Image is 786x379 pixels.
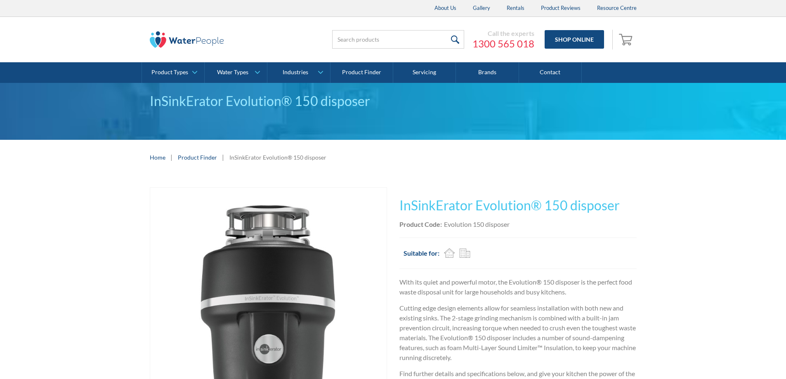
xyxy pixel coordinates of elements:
[393,62,456,83] a: Servicing
[519,62,582,83] a: Contact
[170,152,174,162] div: |
[332,30,464,49] input: Search products
[150,31,224,48] img: The Water People
[399,277,637,297] p: With its quiet and powerful motor, the Evolution® 150 disposer is the perfect food waste disposal...
[229,153,326,162] div: InSinkErator Evolution® 150 disposer
[267,62,330,83] a: Industries
[399,220,442,228] strong: Product Code:
[456,62,519,83] a: Brands
[283,69,308,76] div: Industries
[150,91,637,111] div: InSinkErator Evolution® 150 disposer
[472,29,534,38] div: Call the experts
[472,38,534,50] a: 1300 565 018
[399,303,637,363] p: Cutting edge design elements allow for seamless installation with both new and existing sinks. Th...
[151,69,188,76] div: Product Types
[399,195,637,215] h1: InSinkErator Evolution® 150 disposer
[205,62,267,83] a: Water Types
[404,248,439,258] h2: Suitable for:
[617,30,637,49] a: Open cart
[330,62,393,83] a: Product Finder
[545,30,604,49] a: Shop Online
[150,153,165,162] a: Home
[217,69,248,76] div: Water Types
[444,219,510,229] div: Evolution 150 disposer
[178,153,217,162] a: Product Finder
[619,33,635,46] img: shopping cart
[142,62,204,83] a: Product Types
[221,152,225,162] div: |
